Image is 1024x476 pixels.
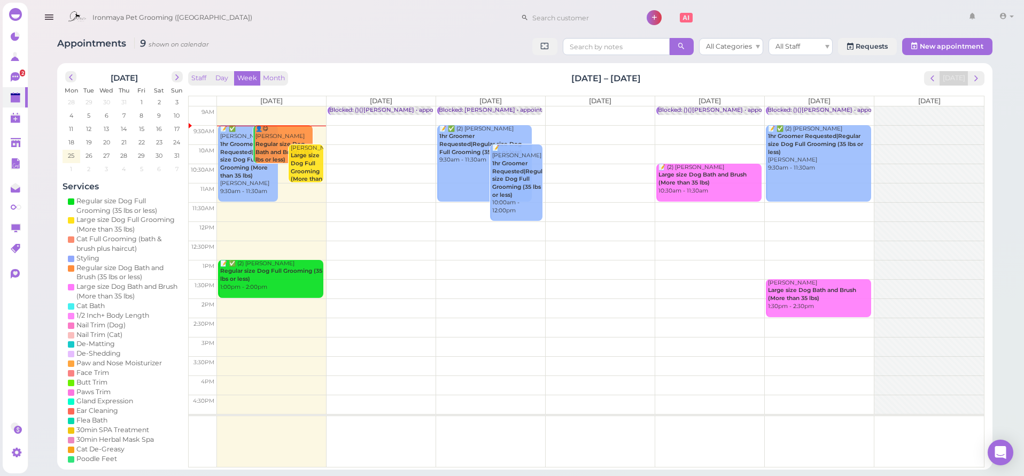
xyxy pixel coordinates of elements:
[67,151,75,160] span: 25
[658,171,747,186] b: Large size Dog Bath and Brush (More than 35 lbs)
[940,71,968,86] button: [DATE]
[808,97,831,105] span: [DATE]
[155,124,163,134] span: 16
[155,137,164,147] span: 23
[76,301,105,311] div: Cat Bath
[291,152,322,190] b: Large size Dog Full Grooming (More than 35 lbs)
[76,282,180,301] div: Large size Dog Bath and Brush (More than 35 lbs)
[260,71,288,86] button: Month
[200,186,214,193] span: 11am
[76,254,99,263] div: Styling
[76,406,118,416] div: Ear Cleaning
[76,358,162,368] div: Paw and Nose Moisturizer
[76,425,149,435] div: 30min SPA Treatment
[174,164,180,174] span: 7
[838,38,897,55] a: Requests
[924,71,941,86] button: prev
[65,71,76,82] button: prev
[199,224,214,231] span: 12pm
[67,137,75,147] span: 18
[699,97,721,105] span: [DATE]
[172,71,183,82] button: next
[76,320,126,330] div: Nail Trim (Dog)
[120,97,128,107] span: 31
[76,311,149,320] div: 1/2 Inch+ Body Length
[149,41,209,48] small: shown on calendar
[173,124,181,134] span: 17
[329,106,456,114] div: Blocked: ()()[PERSON_NAME] • appointment
[154,87,164,94] span: Sat
[968,71,984,86] button: next
[193,397,214,404] span: 4:30pm
[67,97,76,107] span: 28
[775,42,800,50] span: All Staff
[920,42,983,50] span: New appointment
[290,144,324,208] div: [PERSON_NAME] 10:00am - 11:00am
[134,37,209,49] i: 9
[68,124,74,134] span: 11
[65,87,78,94] span: Mon
[492,160,548,198] b: 1hr Groomer Requested|Regular size Dog Full Grooming (35 lbs or less)
[203,263,214,270] span: 1pm
[121,164,127,174] span: 4
[658,164,762,195] div: 📝 (2) [PERSON_NAME] 10:30am - 11:30am
[191,243,214,250] span: 12:30pm
[201,340,214,347] span: 3pm
[76,330,122,340] div: Nail Trim (Cat)
[439,106,557,114] div: Blocked: [PERSON_NAME] • appointment
[138,124,145,134] span: 15
[201,301,214,308] span: 2pm
[76,234,180,254] div: Cat Full Grooming (bath & brush plus haircut)
[193,320,214,327] span: 2:30pm
[76,378,107,387] div: Butt Trim
[767,279,871,311] div: [PERSON_NAME] 1:30pm - 2:30pm
[84,151,94,160] span: 26
[121,111,127,120] span: 7
[76,368,109,378] div: Face Trim
[171,87,182,94] span: Sun
[119,87,129,94] span: Thu
[173,151,181,160] span: 31
[137,151,146,160] span: 29
[174,97,180,107] span: 3
[492,144,542,215] div: 📝 [PERSON_NAME] 10:00am - 12:00pm
[220,260,323,291] div: 📝 ✅ (2) [PERSON_NAME] 1:00pm - 2:00pm
[85,137,93,147] span: 19
[188,71,210,86] button: Staff
[209,71,235,86] button: Day
[3,67,28,87] a: 2
[137,87,145,94] span: Fri
[370,97,392,105] span: [DATE]
[571,72,641,85] h2: [DATE] – [DATE]
[63,181,185,191] h4: Services
[103,124,110,134] span: 13
[193,128,214,135] span: 9:30am
[157,97,162,107] span: 2
[192,205,214,212] span: 11:30am
[156,164,162,174] span: 6
[139,164,144,174] span: 5
[260,97,283,105] span: [DATE]
[76,263,180,282] div: Regular size Dog Bath and Brush (35 lbs or less)
[86,164,91,174] span: 2
[76,339,115,349] div: De-Matting
[193,359,214,366] span: 3:30pm
[220,125,277,196] div: 📝 ✅ [PERSON_NAME] [PERSON_NAME] 9:30am - 11:30am
[201,378,214,385] span: 4pm
[767,125,871,172] div: 📝 ✅ (2) [PERSON_NAME] [PERSON_NAME] 9:30am - 11:30am
[220,141,269,179] b: 1hr Groomer Requested|Large size Dog Full Grooming (More than 35 lbs)
[76,454,117,464] div: Poodle Feet
[111,71,138,83] h2: [DATE]
[76,396,133,406] div: Gland Expression
[220,267,322,282] b: Regular size Dog Full Grooming (35 lbs or less)
[68,111,74,120] span: 4
[154,151,164,160] span: 30
[139,97,144,107] span: 1
[76,196,180,216] div: Regular size Dog Full Grooming (35 lbs or less)
[76,215,180,234] div: Large size Dog Full Grooming (More than 35 lbs)
[234,71,260,86] button: Week
[439,133,522,155] b: 1hr Groomer Requested|Regular size Dog Full Grooming (35 lbs or less)
[69,164,73,174] span: 1
[76,444,125,454] div: Cat De-Greasy
[529,9,632,26] input: Search customer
